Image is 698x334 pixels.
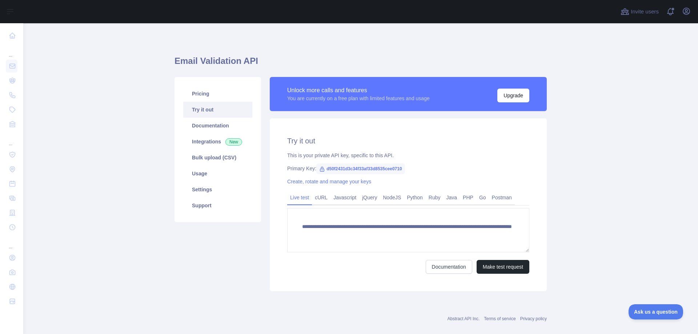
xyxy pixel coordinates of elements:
[183,182,252,197] a: Settings
[183,166,252,182] a: Usage
[287,179,371,184] a: Create, rotate and manage your keys
[287,152,529,159] div: This is your private API key, specific to this API.
[287,165,529,172] div: Primary Key:
[287,95,430,102] div: You are currently on a free plan with limited features and usage
[484,316,516,321] a: Terms of service
[380,192,404,203] a: NodeJS
[6,235,17,250] div: ...
[448,316,480,321] a: Abstract API Inc.
[183,134,252,150] a: Integrations New
[631,8,659,16] span: Invite users
[426,260,472,274] a: Documentation
[497,89,529,102] button: Upgrade
[330,192,359,203] a: Javascript
[183,86,252,102] a: Pricing
[359,192,380,203] a: jQuery
[629,304,683,319] iframe: Toggle Customer Support
[183,102,252,118] a: Try it out
[225,138,242,146] span: New
[183,197,252,213] a: Support
[6,132,17,147] div: ...
[312,192,330,203] a: cURL
[316,163,405,174] span: d50f2431d3c34f33af33d8535cee0710
[489,192,515,203] a: Postman
[404,192,426,203] a: Python
[426,192,444,203] a: Ruby
[287,86,430,95] div: Unlock more calls and features
[6,44,17,58] div: ...
[287,136,529,146] h2: Try it out
[619,6,660,17] button: Invite users
[287,192,312,203] a: Live test
[444,192,460,203] a: Java
[183,118,252,134] a: Documentation
[520,316,547,321] a: Privacy policy
[477,260,529,274] button: Make test request
[460,192,476,203] a: PHP
[476,192,489,203] a: Go
[174,55,547,73] h1: Email Validation API
[183,150,252,166] a: Bulk upload (CSV)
